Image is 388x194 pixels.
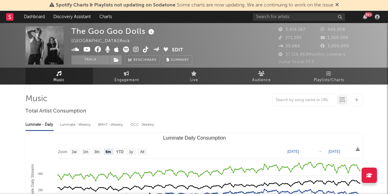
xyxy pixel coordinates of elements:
[279,44,300,48] span: 30,066
[116,150,123,154] text: YTD
[60,120,92,130] div: Luminate - Weekly
[20,11,49,23] a: Dashboard
[49,11,95,23] a: Discovery Assistant
[71,55,110,65] button: Track
[335,3,339,8] span: Dismiss
[38,172,42,176] text: 4M
[363,14,367,19] button: 99+
[279,36,302,40] span: 271,200
[129,150,133,154] text: 1y
[287,149,299,154] text: [DATE]
[53,77,65,84] span: Music
[25,68,93,85] a: Music
[94,150,99,154] text: 3m
[190,77,198,84] span: Live
[252,77,271,84] span: Audience
[140,150,144,154] text: All
[279,53,345,57] span: 37,116,963 Monthly Listeners
[273,98,337,103] input: Search by song name or URL
[328,149,340,154] text: [DATE]
[71,38,137,45] div: [GEOGRAPHIC_DATA] | Rock
[125,55,160,65] a: Benchmark
[321,44,349,48] span: 3,800,000
[130,120,155,130] div: OCC - Weekly
[160,68,228,85] a: Live
[318,149,322,154] text: →
[56,3,175,8] span: Spotify Charts & Playlists not updating on Sodatone
[279,60,314,64] span: Jump Score: 73.5
[71,26,156,36] div: The Goo Goo Dolls
[314,77,344,84] span: Playlists/Charts
[171,58,189,62] span: Summary
[114,77,139,84] span: Engagement
[228,68,295,85] a: Audience
[321,28,345,32] span: 466,906
[106,150,111,154] text: 6m
[25,120,54,130] div: Luminate - Daily
[98,120,124,130] div: BMAT - Weekly
[93,68,160,85] a: Engagement
[58,150,67,154] text: Zoom
[133,57,157,64] span: Benchmark
[172,46,183,54] button: Edit
[163,55,192,65] button: Summary
[83,150,88,154] text: 1m
[38,188,42,192] text: 2M
[72,150,77,154] text: 1w
[95,11,116,23] a: Charts
[365,12,372,17] div: 99 +
[163,135,226,141] text: Luminate Daily Consumption
[253,13,345,21] input: Search for artists
[295,68,363,85] a: Playlists/Charts
[56,3,333,8] span: : Some charts are now updating. We are continuing to work on the issue
[321,36,348,40] span: 1,360,000
[25,108,86,115] span: Total Artist Consumption
[279,28,305,32] span: 3,419,167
